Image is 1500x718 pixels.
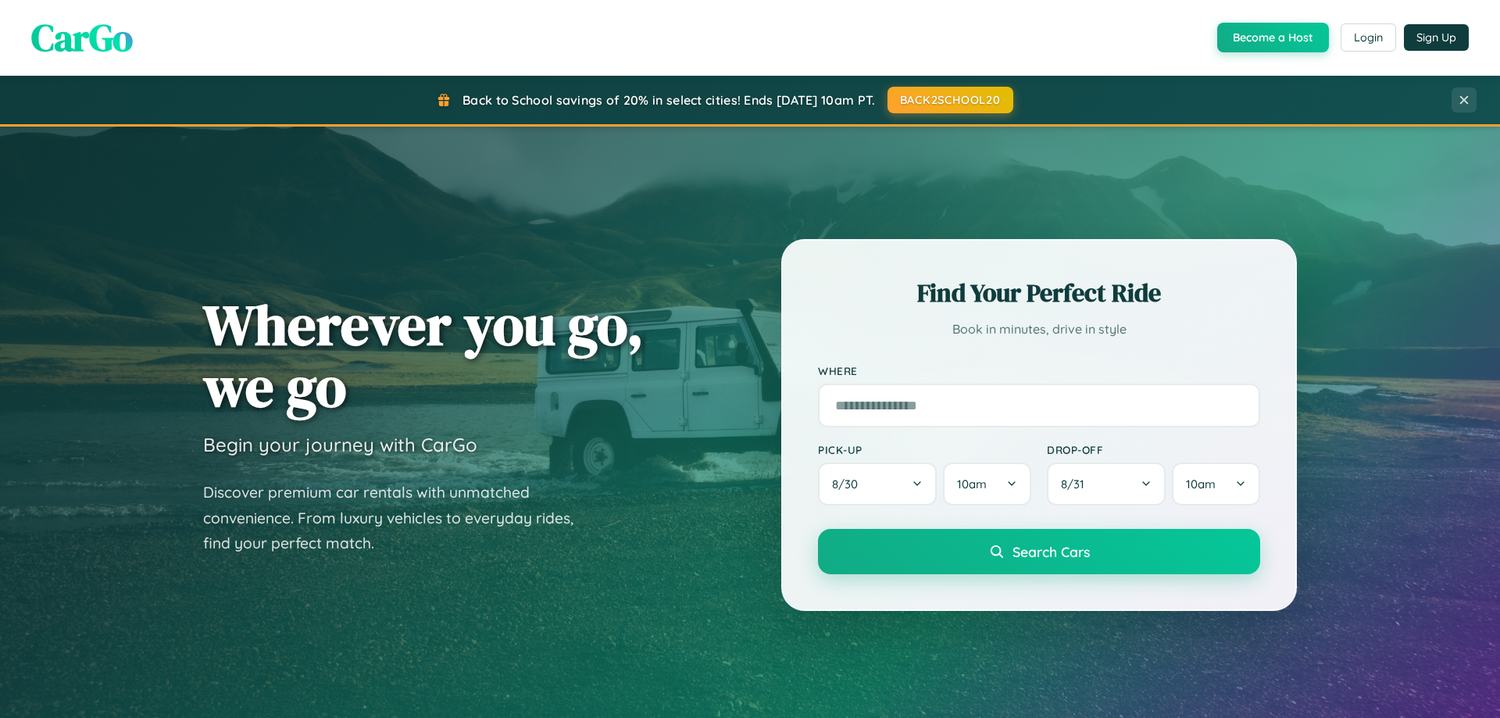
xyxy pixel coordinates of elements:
button: 8/31 [1047,463,1166,505]
h2: Find Your Perfect Ride [818,276,1260,310]
label: Pick-up [818,443,1031,456]
button: Sign Up [1404,24,1469,51]
span: 8 / 30 [832,477,866,491]
label: Drop-off [1047,443,1260,456]
p: Discover premium car rentals with unmatched convenience. From luxury vehicles to everyday rides, ... [203,480,594,556]
button: Login [1341,23,1396,52]
button: 8/30 [818,463,937,505]
button: BACK2SCHOOL20 [887,87,1013,113]
span: 10am [1186,477,1216,491]
span: 10am [957,477,987,491]
button: Become a Host [1217,23,1329,52]
span: Back to School savings of 20% in select cities! Ends [DATE] 10am PT. [462,92,875,108]
label: Where [818,364,1260,377]
button: 10am [1172,463,1260,505]
h1: Wherever you go, we go [203,294,644,417]
button: 10am [943,463,1031,505]
p: Book in minutes, drive in style [818,318,1260,341]
h3: Begin your journey with CarGo [203,433,477,456]
button: Search Cars [818,529,1260,574]
span: CarGo [31,12,133,63]
span: 8 / 31 [1061,477,1092,491]
span: Search Cars [1012,543,1090,560]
